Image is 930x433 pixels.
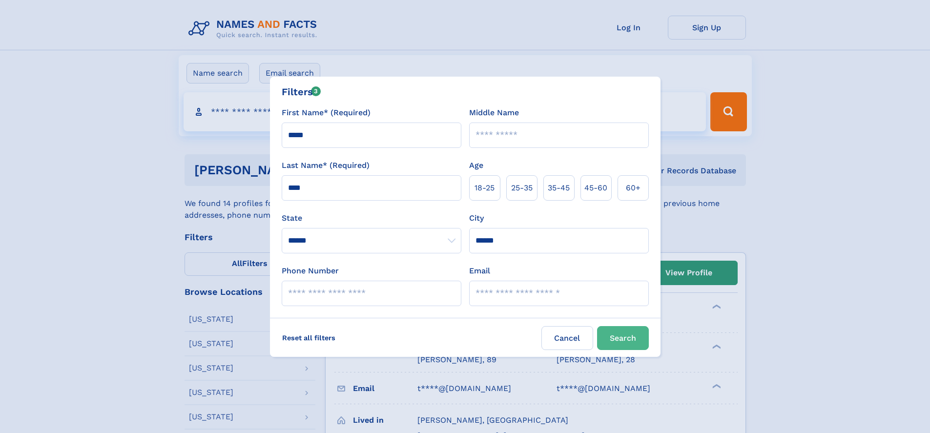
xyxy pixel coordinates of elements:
[469,160,483,171] label: Age
[475,182,495,194] span: 18‑25
[282,160,370,171] label: Last Name* (Required)
[584,182,607,194] span: 45‑60
[282,265,339,277] label: Phone Number
[541,326,593,350] label: Cancel
[511,182,533,194] span: 25‑35
[276,326,342,350] label: Reset all filters
[282,84,321,99] div: Filters
[469,265,490,277] label: Email
[469,212,484,224] label: City
[282,107,371,119] label: First Name* (Required)
[469,107,519,119] label: Middle Name
[626,182,641,194] span: 60+
[548,182,570,194] span: 35‑45
[282,212,461,224] label: State
[597,326,649,350] button: Search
